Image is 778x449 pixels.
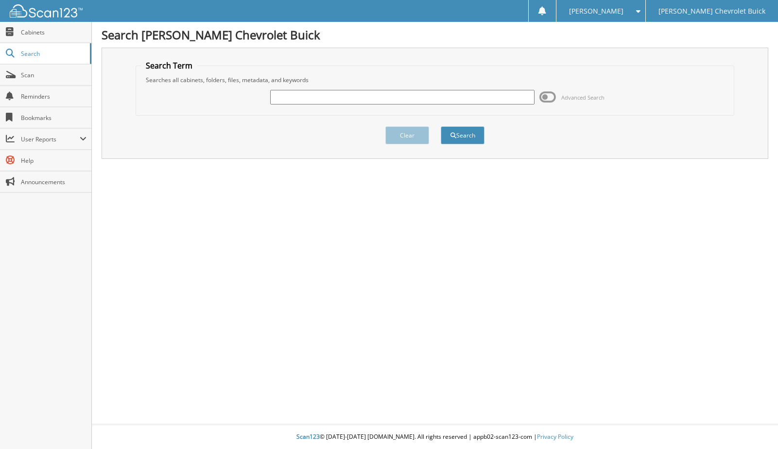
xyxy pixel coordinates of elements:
[21,92,86,101] span: Reminders
[21,28,86,36] span: Cabinets
[658,8,765,14] span: [PERSON_NAME] Chevrolet Buick
[141,60,197,71] legend: Search Term
[296,432,320,441] span: Scan123
[441,126,484,144] button: Search
[569,8,623,14] span: [PERSON_NAME]
[141,76,729,84] div: Searches all cabinets, folders, files, metadata, and keywords
[385,126,429,144] button: Clear
[537,432,573,441] a: Privacy Policy
[21,178,86,186] span: Announcements
[10,4,83,17] img: scan123-logo-white.svg
[21,50,85,58] span: Search
[21,71,86,79] span: Scan
[561,94,605,101] span: Advanced Search
[92,425,778,449] div: © [DATE]-[DATE] [DOMAIN_NAME]. All rights reserved | appb02-scan123-com |
[21,135,80,143] span: User Reports
[21,114,86,122] span: Bookmarks
[21,156,86,165] span: Help
[102,27,768,43] h1: Search [PERSON_NAME] Chevrolet Buick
